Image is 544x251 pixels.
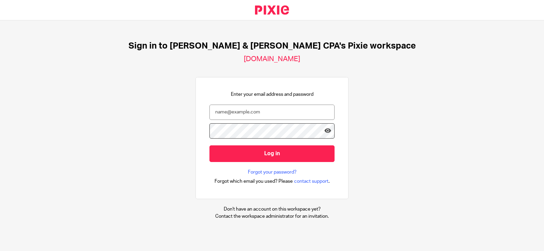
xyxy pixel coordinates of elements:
a: Forgot your password? [248,169,296,176]
span: contact support [294,178,328,185]
h1: Sign in to [PERSON_NAME] & [PERSON_NAME] CPA's Pixie workspace [129,41,416,51]
h2: [DOMAIN_NAME] [244,55,300,64]
input: Log in [209,145,335,162]
p: Contact the workspace administrator for an invitation. [215,213,329,220]
div: . [215,177,330,185]
p: Don't have an account on this workspace yet? [215,206,329,213]
span: Forgot which email you used? Please [215,178,293,185]
input: name@example.com [209,105,335,120]
p: Enter your email address and password [231,91,313,98]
